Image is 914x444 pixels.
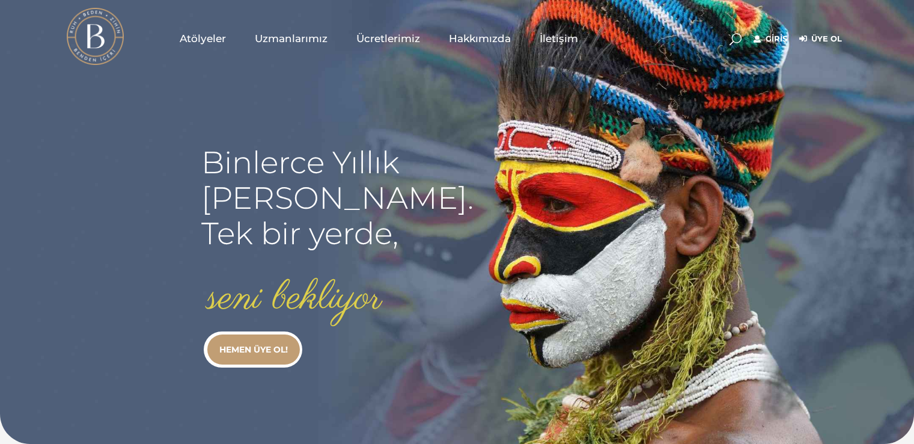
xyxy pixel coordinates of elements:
a: İletişim [525,8,593,69]
span: Atölyeler [180,32,226,46]
a: HEMEN ÜYE OL! [207,335,300,365]
a: Giriş [754,32,787,46]
span: Hakkımızda [449,32,511,46]
span: İletişim [540,32,578,46]
rs-layer: Binlerce Yıllık [PERSON_NAME]. Tek bir yerde, [201,145,474,251]
span: Ücretlerimiz [356,32,420,46]
a: Uzmanlarımız [240,8,342,69]
a: Atölyeler [165,8,240,69]
a: Ücretlerimiz [342,8,434,69]
rs-layer: seni bekliyor [207,276,382,321]
a: Üye Ol [799,32,842,46]
img: light logo [67,8,124,65]
span: Uzmanlarımız [255,32,328,46]
a: Hakkımızda [434,8,525,69]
